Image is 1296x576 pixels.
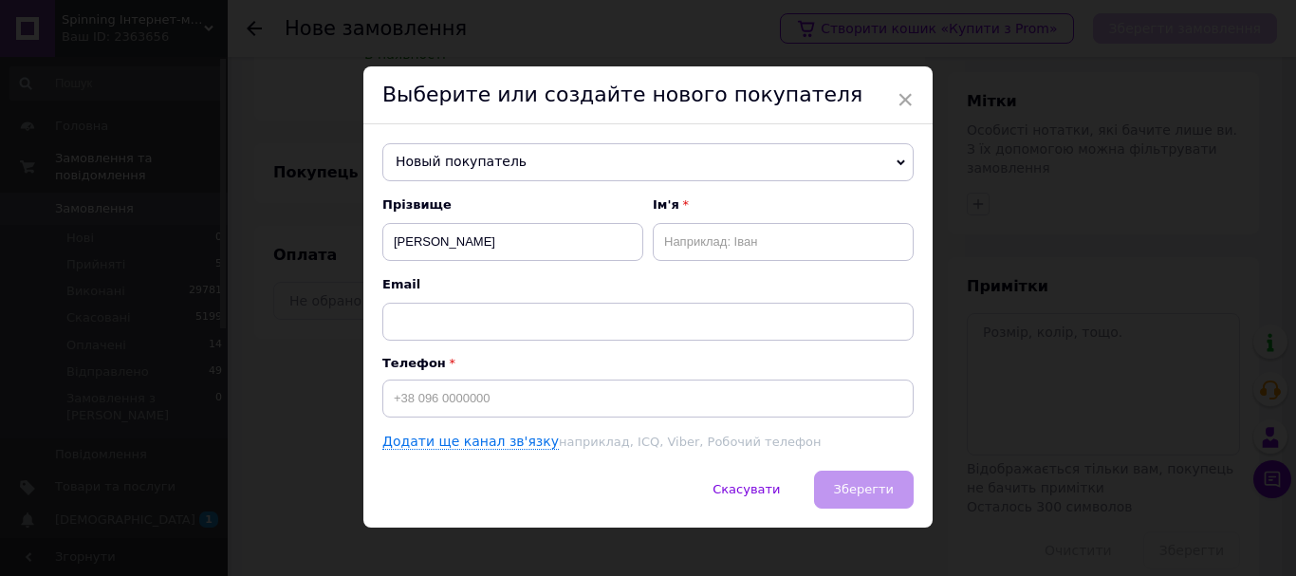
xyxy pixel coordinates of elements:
span: Прізвище [382,196,643,214]
span: Новый покупатель [382,143,914,181]
button: Скасувати [693,471,800,509]
span: × [897,84,914,116]
span: наприклад, ICQ, Viber, Робочий телефон [559,435,821,449]
span: Скасувати [713,482,780,496]
input: +38 096 0000000 [382,380,914,418]
div: Выберите или создайте нового покупателя [363,66,933,124]
span: Email [382,276,914,293]
input: Наприклад: Іван [653,223,914,261]
p: Телефон [382,356,914,370]
a: Додати ще канал зв'язку [382,434,559,450]
span: Ім'я [653,196,914,214]
input: Наприклад: Іванов [382,223,643,261]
